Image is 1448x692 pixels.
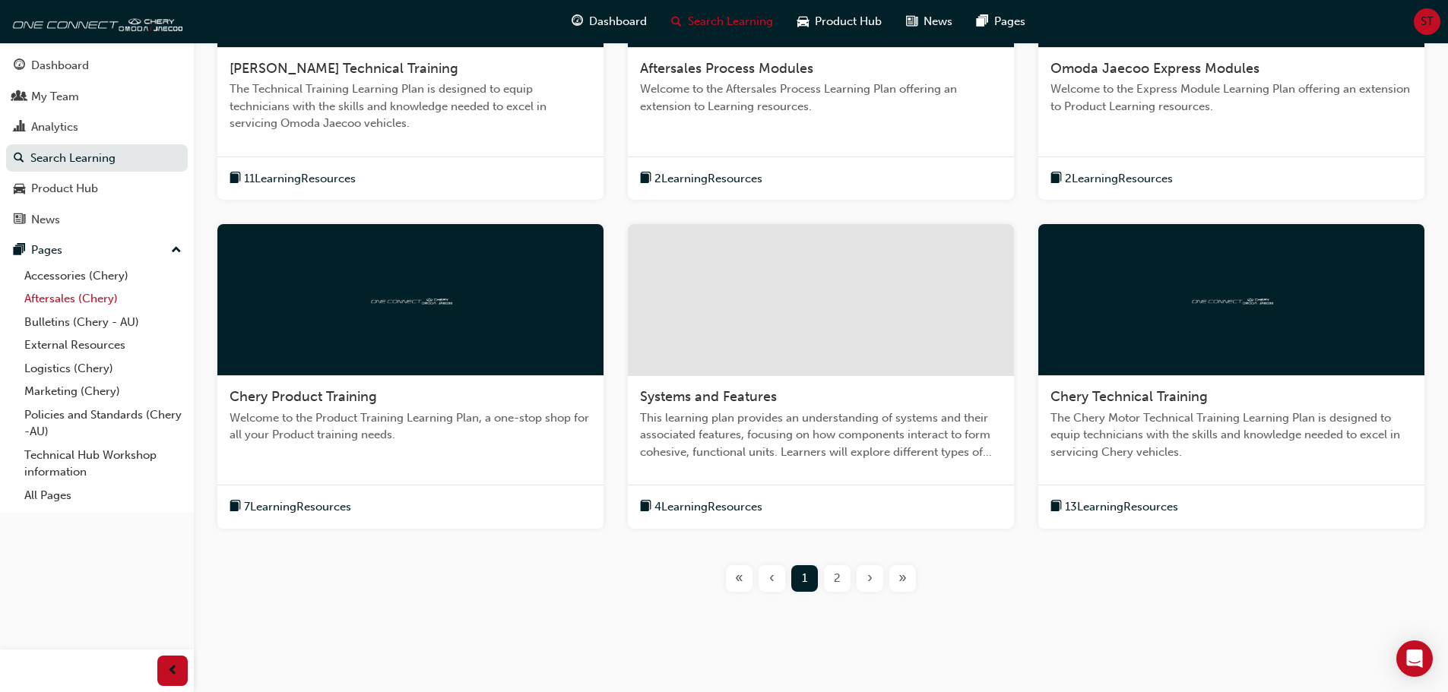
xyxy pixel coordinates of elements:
span: Product Hub [815,13,882,30]
span: car-icon [797,12,809,31]
a: Accessories (Chery) [18,264,188,288]
span: › [867,570,873,587]
span: guage-icon [572,12,583,31]
span: 1 [802,570,807,587]
span: 2 [834,570,841,587]
img: oneconnect [1190,292,1273,307]
span: book-icon [640,169,651,188]
a: pages-iconPages [965,6,1038,37]
img: oneconnect [369,292,452,307]
button: book-icon2LearningResources [1050,169,1173,188]
span: ST [1421,13,1434,30]
a: News [6,206,188,234]
a: Aftersales (Chery) [18,287,188,311]
span: 13 Learning Resources [1065,498,1178,516]
span: 4 Learning Resources [654,498,762,516]
span: up-icon [171,241,182,261]
span: 2 Learning Resources [654,170,762,188]
span: 2 Learning Resources [1065,170,1173,188]
div: Open Intercom Messenger [1396,640,1433,677]
span: « [735,570,743,587]
button: Next page [854,565,886,592]
a: Policies and Standards (Chery -AU) [18,403,188,444]
button: First page [723,565,756,592]
span: » [898,570,907,587]
a: car-iconProduct Hub [785,6,894,37]
a: Systems and FeaturesThis learning plan provides an understanding of systems and their associated ... [628,224,1014,529]
button: book-icon2LearningResources [640,169,762,188]
a: search-iconSearch Learning [659,6,785,37]
a: All Pages [18,484,188,507]
span: book-icon [640,498,651,517]
button: book-icon11LearningResources [230,169,356,188]
a: oneconnectChery Technical TrainingThe Chery Motor Technical Training Learning Plan is designed to... [1038,224,1424,529]
span: news-icon [906,12,917,31]
span: 11 Learning Resources [244,170,356,188]
span: This learning plan provides an understanding of systems and their associated features, focusing o... [640,409,1002,461]
span: News [924,13,952,30]
a: guage-iconDashboard [559,6,659,37]
button: Last page [886,565,919,592]
a: My Team [6,83,188,111]
span: book-icon [1050,498,1062,517]
img: oneconnect [8,6,182,36]
a: oneconnectChery Product TrainingWelcome to the Product Training Learning Plan, a one-stop shop fo... [217,224,604,529]
div: Product Hub [31,180,98,197]
span: news-icon [14,213,25,227]
button: Pages [6,236,188,264]
div: News [31,211,60,229]
span: book-icon [230,169,241,188]
a: Product Hub [6,175,188,203]
span: Omoda Jaecoo Express Modules [1050,60,1259,77]
span: Dashboard [589,13,647,30]
a: Logistics (Chery) [18,357,188,381]
span: The Technical Training Learning Plan is designed to equip technicians with the skills and knowled... [230,81,591,132]
a: Dashboard [6,52,188,80]
span: book-icon [1050,169,1062,188]
span: Welcome to the Product Training Learning Plan, a one-stop shop for all your Product training needs. [230,409,591,444]
span: [PERSON_NAME] Technical Training [230,60,458,77]
span: guage-icon [14,59,25,73]
span: Chery Product Training [230,388,377,405]
span: car-icon [14,182,25,196]
button: Page 2 [821,565,854,592]
button: DashboardMy TeamAnalyticsSearch LearningProduct HubNews [6,49,188,236]
a: Analytics [6,113,188,141]
span: 7 Learning Resources [244,498,351,516]
a: news-iconNews [894,6,965,37]
span: people-icon [14,90,25,104]
span: search-icon [671,12,682,31]
span: Aftersales Process Modules [640,60,813,77]
a: Bulletins (Chery - AU) [18,311,188,334]
span: chart-icon [14,121,25,134]
a: External Resources [18,333,188,357]
span: ‹ [769,570,775,587]
span: prev-icon [167,662,179,681]
span: Pages [994,13,1025,30]
span: Chery Technical Training [1050,388,1208,405]
button: book-icon4LearningResources [640,498,762,517]
span: pages-icon [14,244,25,258]
button: Previous page [756,565,788,592]
button: book-icon13LearningResources [1050,498,1178,517]
div: Dashboard [31,57,89,74]
button: Page 1 [788,565,821,592]
button: ST [1414,8,1440,35]
a: Search Learning [6,144,188,172]
div: Analytics [31,118,78,136]
span: Welcome to the Express Module Learning Plan offering an extension to Product Learning resources. [1050,81,1412,115]
div: My Team [31,88,79,106]
span: book-icon [230,498,241,517]
div: Pages [31,242,62,259]
span: Systems and Features [640,388,777,405]
span: The Chery Motor Technical Training Learning Plan is designed to equip technicians with the skills... [1050,409,1412,461]
span: pages-icon [977,12,988,31]
button: book-icon7LearningResources [230,498,351,517]
a: Technical Hub Workshop information [18,444,188,484]
span: search-icon [14,152,24,166]
span: Welcome to the Aftersales Process Learning Plan offering an extension to Learning resources. [640,81,1002,115]
span: Search Learning [688,13,773,30]
a: Marketing (Chery) [18,380,188,403]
